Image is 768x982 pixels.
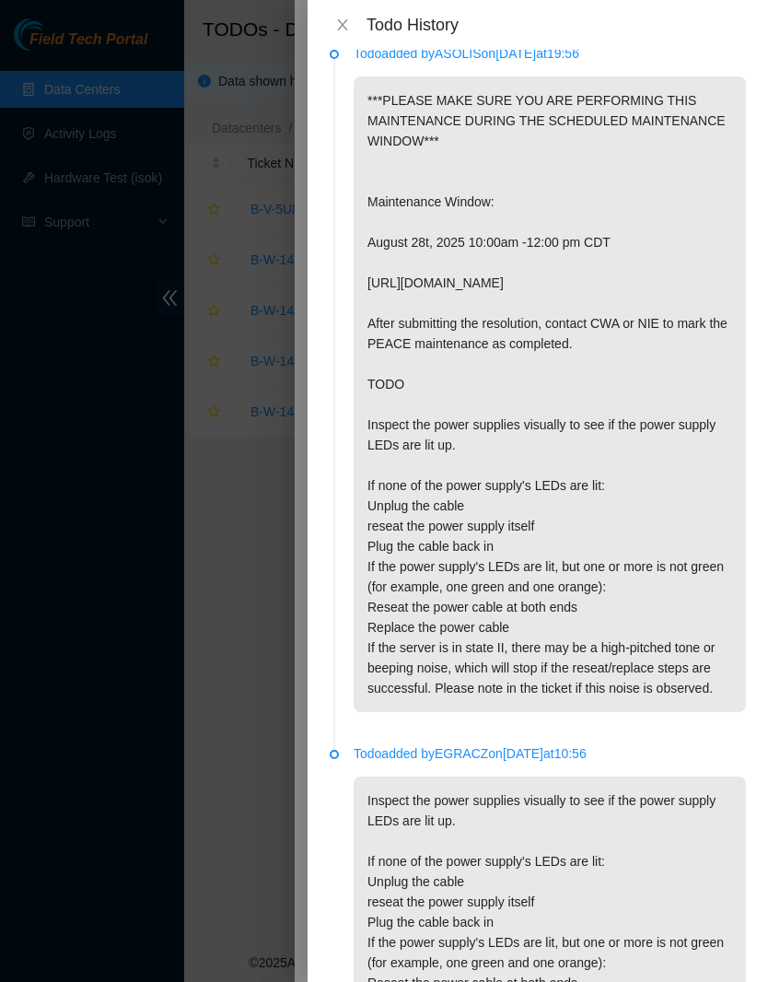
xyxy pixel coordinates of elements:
[330,17,355,34] button: Close
[335,18,350,32] span: close
[367,15,746,35] div: Todo History
[354,743,746,764] p: Todo added by EGRACZ on [DATE] at 10:56
[354,43,746,64] p: Todo added by ASOLIS on [DATE] at 19:56
[354,76,746,712] p: ***PLEASE MAKE SURE YOU ARE PERFORMING THIS MAINTENANCE DURING THE SCHEDULED MAINTENANCE WINDOW**...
